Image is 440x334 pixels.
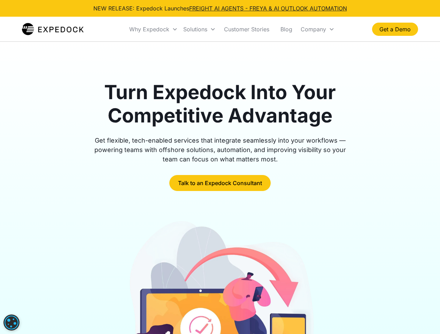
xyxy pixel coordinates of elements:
[169,175,271,191] a: Talk to an Expedock Consultant
[372,23,418,36] a: Get a Demo
[93,4,347,13] div: NEW RELEASE: Expedock Launches
[301,26,326,33] div: Company
[298,17,337,41] div: Company
[86,136,354,164] div: Get flexible, tech-enabled services that integrate seamlessly into your workflows — powering team...
[86,81,354,127] h1: Turn Expedock Into Your Competitive Advantage
[218,17,275,41] a: Customer Stories
[183,26,207,33] div: Solutions
[22,22,84,36] a: home
[22,22,84,36] img: Expedock Logo
[180,17,218,41] div: Solutions
[126,17,180,41] div: Why Expedock
[275,17,298,41] a: Blog
[189,5,347,12] a: FREIGHT AI AGENTS - FREYA & AI OUTLOOK AUTOMATION
[129,26,169,33] div: Why Expedock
